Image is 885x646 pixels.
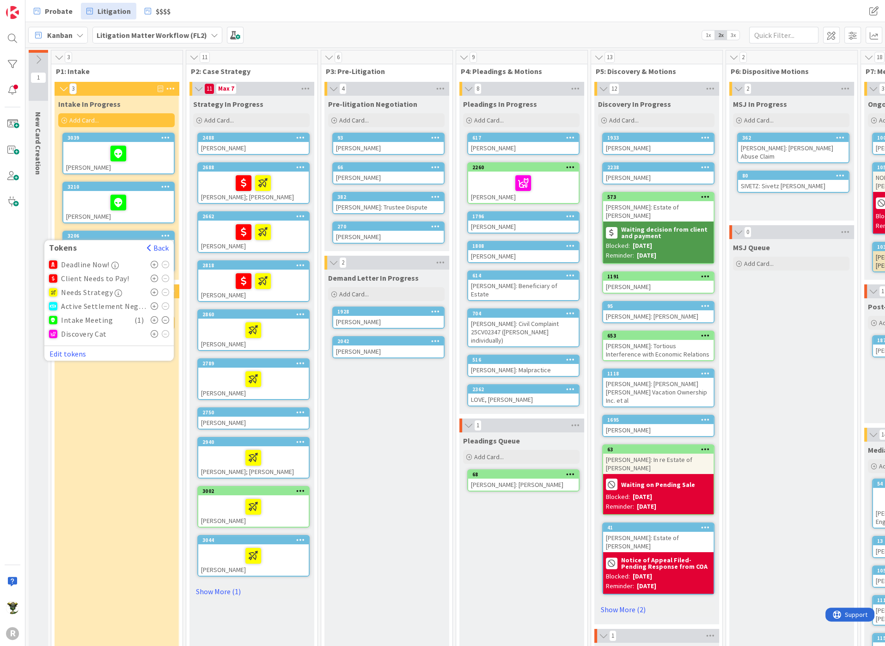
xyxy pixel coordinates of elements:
[603,332,714,360] div: 653[PERSON_NAME]: Tortious Interference with Economic Relations
[339,83,347,94] span: 4
[67,233,174,239] div: 3206
[63,183,174,191] div: 3210
[598,602,714,617] a: Show More (2)
[69,83,77,94] span: 3
[6,601,19,614] img: NC
[468,134,579,154] div: 617[PERSON_NAME]
[603,424,714,436] div: [PERSON_NAME]
[607,332,714,339] div: 653
[603,163,714,172] div: 2238
[468,280,579,300] div: [PERSON_NAME]: Beneficiary of Estate
[191,67,306,76] span: P2: Case Strategy
[198,408,309,429] div: 2750[PERSON_NAME]
[606,241,630,251] div: Blocked:
[603,416,714,424] div: 1695
[468,356,579,364] div: 516
[204,116,234,124] span: Add Card...
[198,487,309,527] div: 3002[PERSON_NAME]
[202,360,309,367] div: 2789
[468,212,579,233] div: 1796[PERSON_NAME]
[198,134,309,142] div: 2488
[65,52,72,63] span: 3
[6,627,19,640] div: R
[198,212,309,252] div: 2662[PERSON_NAME]
[468,221,579,233] div: [PERSON_NAME]
[198,270,309,301] div: [PERSON_NAME]
[204,83,214,94] span: 11
[97,31,207,40] b: Litigation Matter Workflow (FL2)
[202,164,309,171] div: 2688
[714,31,727,40] span: 2x
[333,163,444,172] div: 66
[468,470,579,479] div: 68
[733,99,787,109] span: MSJ In Progress
[468,134,579,142] div: 617
[474,116,504,124] span: Add Card...
[198,487,309,495] div: 3002
[474,453,504,461] span: Add Card...
[603,378,714,406] div: [PERSON_NAME]: [PERSON_NAME] [PERSON_NAME] Vacation Ownership Inc. et al
[738,134,848,142] div: 362
[606,251,634,260] div: Reminder:
[202,537,309,543] div: 3044
[468,394,579,406] div: LOVE, [PERSON_NAME]
[198,359,309,368] div: 2789
[607,135,714,141] div: 1933
[874,52,885,63] span: 18
[63,232,174,240] div: 3206TokensBackDeadline Now!Client Needs to Pay!Needs StrategyActive Settlement NegotiationsIntake...
[198,212,309,221] div: 2662
[468,250,579,262] div: [PERSON_NAME]
[198,368,309,399] div: [PERSON_NAME]
[58,99,121,109] span: Intake In Progress
[333,337,444,345] div: 2042
[198,134,309,154] div: 2488[PERSON_NAME]
[139,3,176,19] a: $$$$
[468,356,579,376] div: 516[PERSON_NAME]: Malpractice
[468,142,579,154] div: [PERSON_NAME]
[202,213,309,220] div: 2662
[333,308,444,328] div: 1928[PERSON_NAME]
[749,27,818,43] input: Quick Filter...
[603,134,714,154] div: 1933[PERSON_NAME]
[738,142,848,162] div: [PERSON_NAME]: [PERSON_NAME] Abuse Claim
[603,134,714,142] div: 1933
[606,572,630,581] div: Blocked:
[69,116,99,124] span: Add Card...
[146,243,169,253] button: Back
[468,318,579,346] div: [PERSON_NAME]: Civil Complaint 25CV02347 ([PERSON_NAME] individually)
[44,243,81,252] span: Tokens
[337,194,444,200] div: 382
[598,99,671,109] span: Discovery In Progress
[333,193,444,201] div: 382
[198,544,309,576] div: [PERSON_NAME]
[604,52,615,63] span: 13
[603,369,714,406] div: 1118[PERSON_NAME]: [PERSON_NAME] [PERSON_NAME] Vacation Ownership Inc. et al
[198,142,309,154] div: [PERSON_NAME]
[198,359,309,399] div: 2789[PERSON_NAME]
[339,116,369,124] span: Add Card...
[6,6,19,19] img: Visit kanbanzone.com
[468,385,579,406] div: 2362LOVE, [PERSON_NAME]
[472,164,579,171] div: 2260
[603,142,714,154] div: [PERSON_NAME]
[61,288,113,296] span: Needs Strategy
[49,350,86,358] button: Edit tokens
[603,369,714,378] div: 1118
[335,52,342,63] span: 6
[202,311,309,318] div: 2860
[468,364,579,376] div: [PERSON_NAME]: Malpractice
[607,524,714,531] div: 41
[333,142,444,154] div: [PERSON_NAME]
[198,438,309,446] div: 2940
[198,221,309,252] div: [PERSON_NAME]
[333,231,444,243] div: [PERSON_NAME]
[333,134,444,154] div: 93[PERSON_NAME]
[198,495,309,527] div: [PERSON_NAME]
[607,446,714,453] div: 63
[468,242,579,262] div: 1808[PERSON_NAME]
[738,134,848,162] div: 362[PERSON_NAME]: [PERSON_NAME] Abuse Claim
[603,302,714,322] div: 95[PERSON_NAME]: [PERSON_NAME]
[472,471,579,478] div: 68
[63,232,174,271] div: 3206TokensBackDeadline Now!Client Needs to Pay!Needs StrategyActive Settlement NegotiationsIntake...
[333,163,444,184] div: 66[PERSON_NAME]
